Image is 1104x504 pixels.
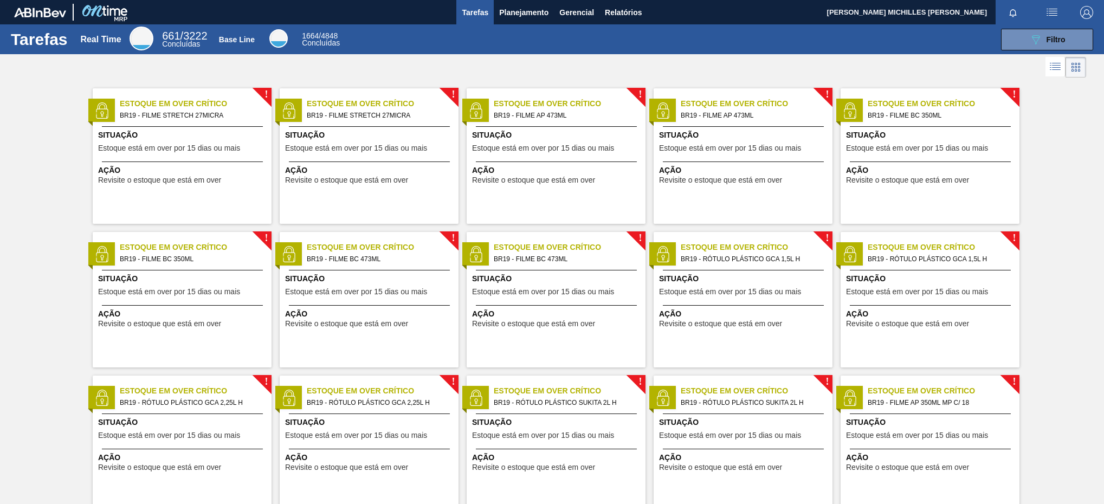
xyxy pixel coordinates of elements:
[472,417,643,428] span: Situação
[285,463,408,471] span: Revisite o estoque que está em over
[655,390,671,406] img: status
[494,385,645,397] span: Estoque em Over Crítico
[681,253,824,265] span: BR19 - RÓTULO PLÁSTICO GCA 1,5L H
[1066,57,1086,77] div: Visão em Cards
[472,452,643,463] span: Ação
[846,417,1017,428] span: Situação
[868,397,1011,409] span: BR19 - FILME AP 350ML MP C/ 18
[264,234,268,242] span: !
[285,452,456,463] span: Ação
[462,6,488,19] span: Tarefas
[996,5,1030,20] button: Notificações
[846,463,969,471] span: Revisite o estoque que está em over
[307,385,459,397] span: Estoque em Over Crítico
[868,253,1011,265] span: BR19 - RÓTULO PLÁSTICO GCA 1,5L H
[494,253,637,265] span: BR19 - FILME BC 473ML
[130,27,153,50] div: Real Time
[605,6,642,19] span: Relatórios
[846,308,1017,320] span: Ação
[98,320,221,328] span: Revisite o estoque que está em over
[659,320,782,328] span: Revisite o estoque que está em over
[1045,57,1066,77] div: Visão em Lista
[494,242,645,253] span: Estoque em Over Crítico
[655,102,671,119] img: status
[472,320,595,328] span: Revisite o estoque que está em over
[868,242,1019,253] span: Estoque em Over Crítico
[494,98,645,109] span: Estoque em Over Crítico
[98,463,221,471] span: Revisite o estoque que está em over
[681,385,832,397] span: Estoque em Over Crítico
[468,390,484,406] img: status
[285,130,456,141] span: Situação
[302,31,319,40] span: 1664
[1080,6,1093,19] img: Logout
[307,397,450,409] span: BR19 - RÓTULO PLÁSTICO GCA 2,25L H
[14,8,66,17] img: TNhmsLtSVTkK8tSr43FrP2fwEKptu5GPRR3wAAAABJRU5ErkJggg==
[307,242,459,253] span: Estoque em Over Crítico
[846,431,988,440] span: Estoque está em over por 15 dias ou mais
[94,102,110,119] img: status
[472,176,595,184] span: Revisite o estoque que está em over
[842,390,858,406] img: status
[281,102,297,119] img: status
[269,29,288,48] div: Base Line
[472,144,614,152] span: Estoque está em over por 15 dias ou mais
[98,165,269,176] span: Ação
[825,234,829,242] span: !
[655,246,671,262] img: status
[659,273,830,285] span: Situação
[559,6,594,19] span: Gerencial
[472,165,643,176] span: Ação
[162,30,180,42] span: 661
[1045,6,1058,19] img: userActions
[98,144,240,152] span: Estoque está em over por 15 dias ou mais
[638,378,642,386] span: !
[681,242,832,253] span: Estoque em Over Crítico
[472,130,643,141] span: Situação
[285,165,456,176] span: Ação
[659,417,830,428] span: Situação
[219,35,255,44] div: Base Line
[98,431,240,440] span: Estoque está em over por 15 dias ou mais
[868,109,1011,121] span: BR19 - FILME BC 350ML
[98,288,240,296] span: Estoque está em over por 15 dias ou mais
[472,431,614,440] span: Estoque está em over por 15 dias ou mais
[472,463,595,471] span: Revisite o estoque que está em over
[846,176,969,184] span: Revisite o estoque que está em over
[451,234,455,242] span: !
[162,30,207,42] span: / 3222
[472,308,643,320] span: Ação
[120,98,272,109] span: Estoque em Over Crítico
[1001,29,1093,50] button: Filtro
[846,288,988,296] span: Estoque está em over por 15 dias ou mais
[681,109,824,121] span: BR19 - FILME AP 473ML
[302,31,338,40] span: / 4848
[825,378,829,386] span: !
[825,91,829,99] span: !
[846,320,969,328] span: Revisite o estoque que está em over
[494,397,637,409] span: BR19 - RÓTULO PLÁSTICO SUKITA 2L H
[302,38,340,47] span: Concluídas
[472,273,643,285] span: Situação
[659,431,801,440] span: Estoque está em over por 15 dias ou mais
[120,397,263,409] span: BR19 - RÓTULO PLÁSTICO GCA 2,25L H
[659,452,830,463] span: Ação
[868,98,1019,109] span: Estoque em Over Crítico
[638,234,642,242] span: !
[846,144,988,152] span: Estoque está em over por 15 dias ou mais
[285,144,427,152] span: Estoque está em over por 15 dias ou mais
[659,463,782,471] span: Revisite o estoque que está em over
[285,273,456,285] span: Situação
[681,98,832,109] span: Estoque em Over Crítico
[472,288,614,296] span: Estoque está em over por 15 dias ou mais
[1012,91,1016,99] span: !
[451,378,455,386] span: !
[659,144,801,152] span: Estoque está em over por 15 dias ou mais
[868,385,1019,397] span: Estoque em Over Crítico
[98,176,221,184] span: Revisite o estoque que está em over
[120,242,272,253] span: Estoque em Over Crítico
[120,109,263,121] span: BR19 - FILME STRETCH 27MICRA
[281,246,297,262] img: status
[264,91,268,99] span: !
[11,33,68,46] h1: Tarefas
